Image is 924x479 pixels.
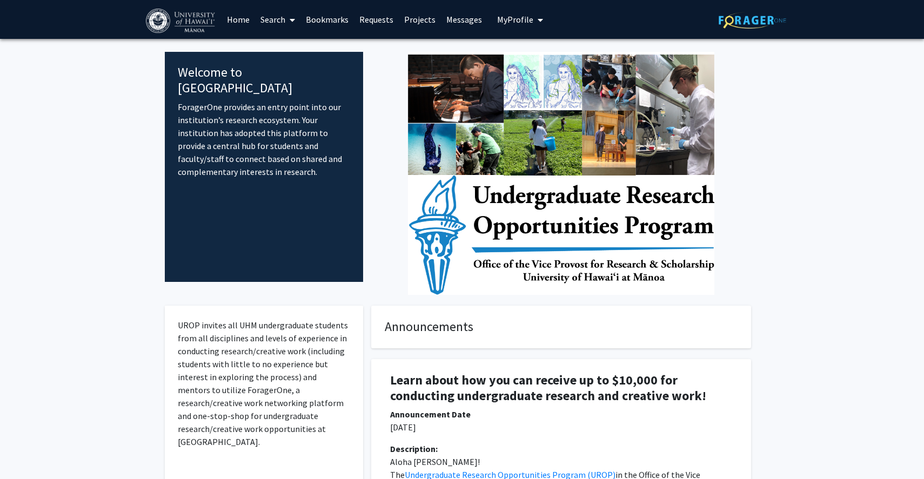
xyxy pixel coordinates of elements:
[255,1,300,38] a: Search
[354,1,399,38] a: Requests
[390,421,732,434] p: [DATE]
[390,408,732,421] div: Announcement Date
[441,1,487,38] a: Messages
[222,1,255,38] a: Home
[385,319,738,335] h4: Announcements
[8,430,46,471] iframe: Chat
[178,65,350,96] h4: Welcome to [GEOGRAPHIC_DATA]
[719,12,786,29] img: ForagerOne Logo
[390,442,732,455] div: Description:
[300,1,354,38] a: Bookmarks
[497,14,533,25] span: My Profile
[146,9,217,33] img: University of Hawaiʻi at Mānoa Logo
[178,100,350,178] p: ForagerOne provides an entry point into our institution’s research ecosystem. Your institution ha...
[178,319,350,448] p: UROP invites all UHM undergraduate students from all disciplines and levels of experience in cond...
[408,52,714,295] img: Cover Image
[390,455,732,468] p: Aloha [PERSON_NAME]!
[390,373,732,404] h1: Learn about how you can receive up to $10,000 for conducting undergraduate research and creative ...
[399,1,441,38] a: Projects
